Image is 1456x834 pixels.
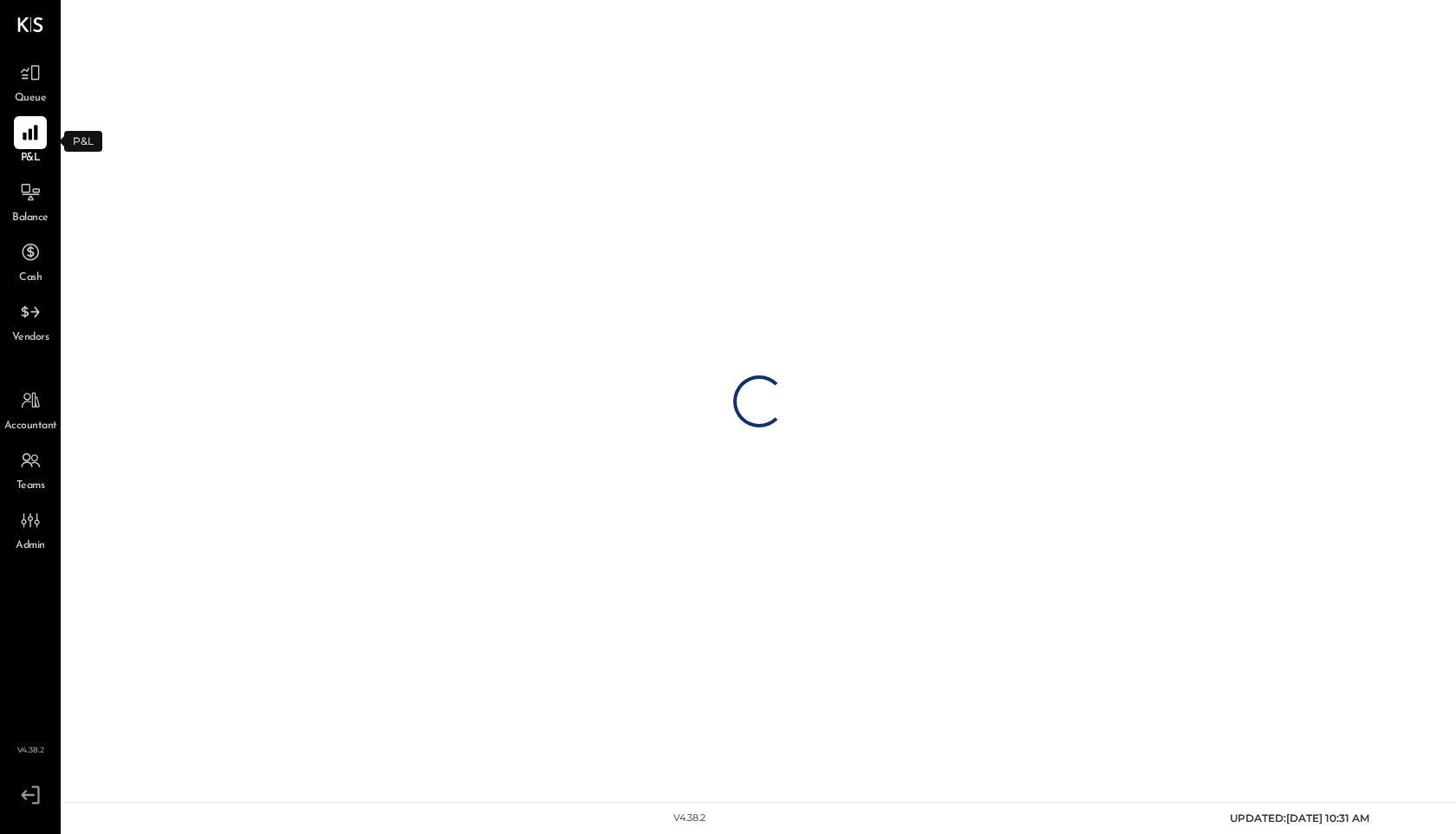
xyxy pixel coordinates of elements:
[1,116,60,166] a: P&L
[1,176,60,226] a: Balance
[16,538,45,554] span: Admin
[1230,811,1369,824] span: UPDATED: [DATE] 10:31 AM
[21,151,41,166] span: P&L
[15,91,47,107] span: Queue
[673,811,705,825] div: v 4.38.2
[1,56,60,107] a: Queue
[1,504,60,554] a: Admin
[1,296,60,346] a: Vendors
[16,479,45,494] span: Teams
[1,236,60,286] a: Cash
[4,419,57,434] span: Accountant
[1,444,60,494] a: Teams
[1,384,60,434] a: Accountant
[19,270,42,286] span: Cash
[12,330,49,346] span: Vendors
[64,131,102,152] div: P&L
[12,211,49,226] span: Balance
